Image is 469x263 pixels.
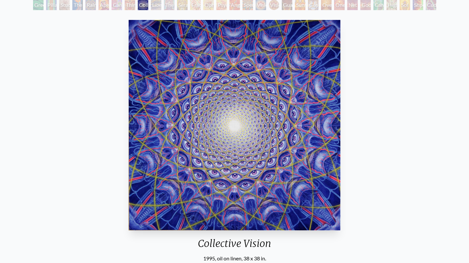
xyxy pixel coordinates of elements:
[126,238,343,255] div: Collective Vision
[129,20,341,230] img: Collective-Vision-1995-Alex-Grey-watermarked.jpg
[126,255,343,262] div: 1995, oil on linen, 38 x 38 in.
